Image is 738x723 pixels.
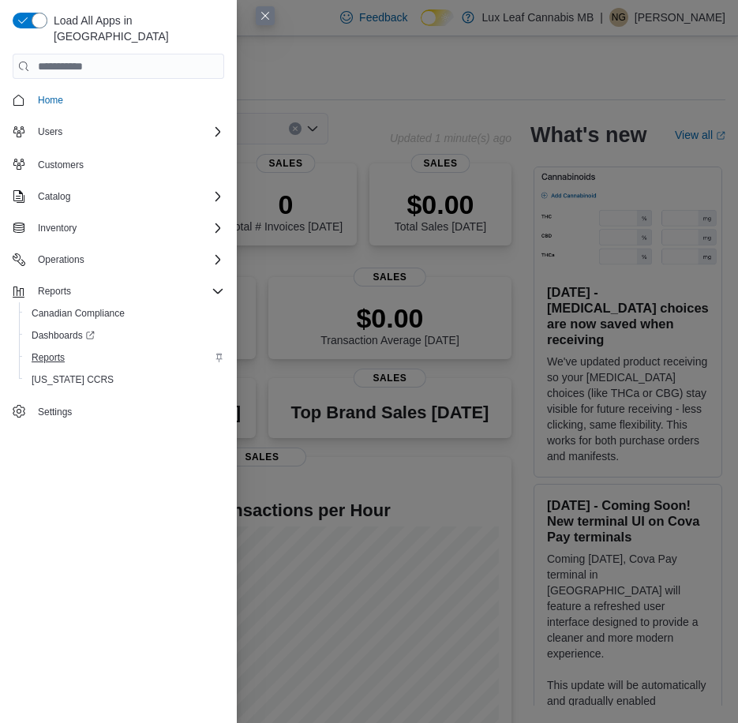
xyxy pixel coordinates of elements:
span: Reports [32,282,224,301]
span: Reports [32,351,65,364]
span: [US_STATE] CCRS [32,373,114,386]
button: Catalog [32,187,77,206]
button: Users [6,121,230,143]
span: Operations [38,253,84,266]
button: [US_STATE] CCRS [19,369,230,391]
span: Inventory [32,219,224,238]
span: Users [38,125,62,138]
button: Operations [6,249,230,271]
span: Users [32,122,224,141]
span: Customers [32,154,224,174]
span: Settings [32,402,224,421]
span: Washington CCRS [25,370,224,389]
a: Customers [32,155,90,174]
span: Home [32,90,224,110]
button: Settings [6,400,230,423]
a: Reports [25,348,71,367]
a: [US_STATE] CCRS [25,370,120,389]
nav: Complex example [13,82,224,426]
a: Dashboards [19,324,230,347]
button: Catalog [6,185,230,208]
span: Customers [38,159,84,171]
span: Dashboards [25,326,224,345]
a: Settings [32,403,78,421]
span: Catalog [38,190,70,203]
button: Inventory [6,217,230,239]
span: Inventory [38,222,77,234]
span: Settings [38,406,72,418]
span: Reports [38,285,71,298]
span: Load All Apps in [GEOGRAPHIC_DATA] [47,13,224,44]
a: Home [32,91,69,110]
span: Canadian Compliance [32,307,125,320]
button: Close this dialog [256,6,275,25]
span: Catalog [32,187,224,206]
button: Operations [32,250,91,269]
button: Users [32,122,69,141]
a: Dashboards [25,326,101,345]
span: Operations [32,250,224,269]
span: Home [38,94,63,107]
button: Home [6,88,230,111]
span: Canadian Compliance [25,304,224,323]
button: Canadian Compliance [19,302,230,324]
span: Reports [25,348,224,367]
span: Dashboards [32,329,95,342]
button: Customers [6,152,230,175]
button: Reports [6,280,230,302]
button: Inventory [32,219,83,238]
button: Reports [19,347,230,369]
a: Canadian Compliance [25,304,131,323]
button: Reports [32,282,77,301]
